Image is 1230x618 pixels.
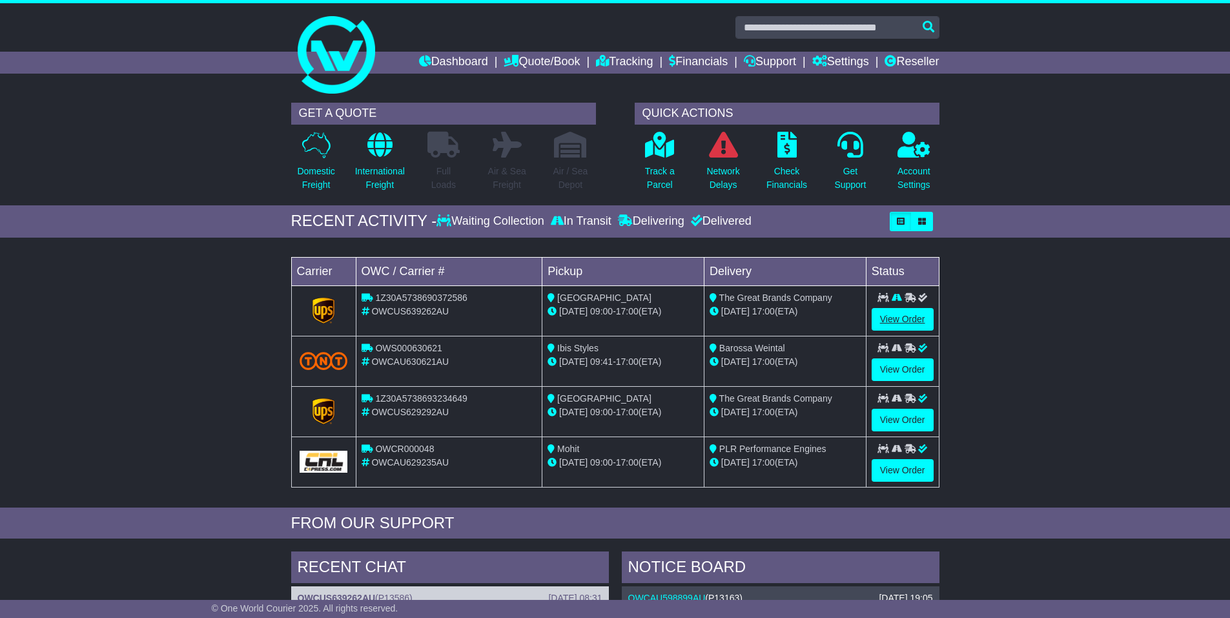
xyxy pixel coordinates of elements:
div: [DATE] 19:05 [879,593,932,604]
span: The Great Brands Company [719,293,832,303]
div: (ETA) [710,355,861,369]
div: Delivering [615,214,688,229]
span: [DATE] [559,356,588,367]
div: [DATE] 08:31 [548,593,602,604]
a: View Order [872,308,934,331]
a: Settings [812,52,869,74]
td: OWC / Carrier # [356,257,542,285]
span: 09:00 [590,407,613,417]
span: OWCR000048 [375,444,434,454]
a: OWCAU598899AU [628,593,706,603]
span: [DATE] [721,356,750,367]
span: 1Z30A5738690372586 [375,293,467,303]
a: Support [744,52,796,74]
p: Air / Sea Depot [553,165,588,192]
div: Delivered [688,214,752,229]
span: 17:00 [752,407,775,417]
span: [GEOGRAPHIC_DATA] [557,293,651,303]
a: Track aParcel [644,131,675,199]
a: Quote/Book [504,52,580,74]
img: GetCarrierServiceLogo [313,398,334,424]
span: 1Z30A5738693234649 [375,393,467,404]
div: - (ETA) [548,305,699,318]
div: (ETA) [710,305,861,318]
span: OWS000630621 [375,343,442,353]
span: Ibis Styles [557,343,599,353]
a: View Order [872,409,934,431]
span: Barossa Weintal [719,343,785,353]
a: NetworkDelays [706,131,740,199]
span: 17:00 [616,356,639,367]
a: OWCUS639262AU [298,593,376,603]
div: (ETA) [710,456,861,469]
span: The Great Brands Company [719,393,832,404]
span: 17:00 [752,306,775,316]
span: [DATE] [721,306,750,316]
div: - (ETA) [548,456,699,469]
div: - (ETA) [548,355,699,369]
div: In Transit [548,214,615,229]
span: 09:00 [590,457,613,468]
span: 17:00 [616,457,639,468]
div: ( ) [298,593,602,604]
div: (ETA) [710,406,861,419]
div: GET A QUOTE [291,103,596,125]
div: RECENT ACTIVITY - [291,212,437,231]
p: Track a Parcel [645,165,675,192]
span: 09:00 [590,306,613,316]
td: Pickup [542,257,704,285]
a: DomesticFreight [296,131,335,199]
p: Full Loads [427,165,460,192]
span: [DATE] [559,457,588,468]
span: OWCUS629292AU [371,407,449,417]
span: P13586 [378,593,409,603]
img: GetCarrierServiceLogo [300,451,348,473]
span: [DATE] [721,407,750,417]
span: OWCAU630621AU [371,356,449,367]
div: RECENT CHAT [291,551,609,586]
td: Status [866,257,939,285]
span: 09:41 [590,356,613,367]
span: PLR Performance Engines [719,444,826,454]
span: P13163 [708,593,739,603]
div: FROM OUR SUPPORT [291,514,939,533]
a: Dashboard [419,52,488,74]
span: [DATE] [559,407,588,417]
a: GetSupport [834,131,866,199]
a: Tracking [596,52,653,74]
div: - (ETA) [548,406,699,419]
span: 17:00 [616,407,639,417]
a: Financials [669,52,728,74]
a: AccountSettings [897,131,931,199]
span: [GEOGRAPHIC_DATA] [557,393,651,404]
span: Mohit [557,444,579,454]
p: Get Support [834,165,866,192]
a: CheckFinancials [766,131,808,199]
span: [DATE] [559,306,588,316]
span: [DATE] [721,457,750,468]
div: ( ) [628,593,933,604]
p: International Freight [355,165,405,192]
a: Reseller [885,52,939,74]
p: Network Delays [706,165,739,192]
img: TNT_Domestic.png [300,352,348,369]
p: Air & Sea Freight [488,165,526,192]
img: GetCarrierServiceLogo [313,298,334,324]
div: Waiting Collection [436,214,547,229]
a: InternationalFreight [354,131,405,199]
span: 17:00 [752,457,775,468]
span: OWCAU629235AU [371,457,449,468]
div: QUICK ACTIONS [635,103,939,125]
span: OWCUS639262AU [371,306,449,316]
p: Check Financials [766,165,807,192]
p: Domestic Freight [297,165,334,192]
a: View Order [872,358,934,381]
td: Delivery [704,257,866,285]
span: © One World Courier 2025. All rights reserved. [212,603,398,613]
p: Account Settings [897,165,930,192]
span: 17:00 [616,306,639,316]
span: 17:00 [752,356,775,367]
a: View Order [872,459,934,482]
div: NOTICE BOARD [622,551,939,586]
td: Carrier [291,257,356,285]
